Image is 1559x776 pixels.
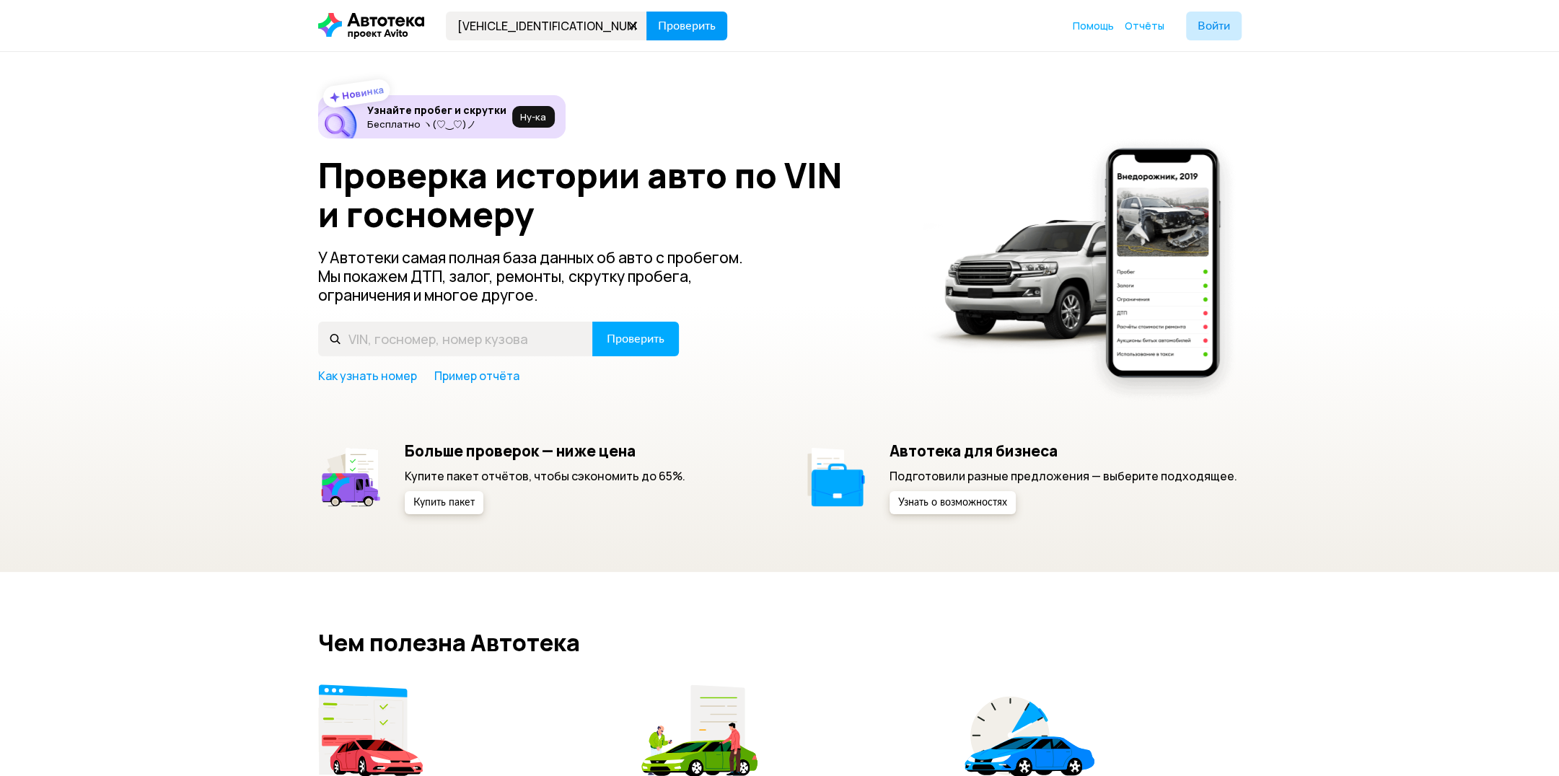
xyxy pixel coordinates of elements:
[405,468,685,484] p: Купите пакет отчётов, чтобы сэкономить до 65%.
[405,491,483,514] button: Купить пакет
[1073,19,1114,33] a: Помощь
[1073,19,1114,32] span: Помощь
[318,368,417,384] a: Как узнать номер
[318,248,767,304] p: У Автотеки самая полная база данных об авто с пробегом. Мы покажем ДТП, залог, ремонты, скрутку п...
[367,104,506,117] h6: Узнайте пробег и скрутки
[607,333,664,345] span: Проверить
[318,322,593,356] input: VIN, госномер, номер кузова
[341,83,385,102] strong: Новинка
[890,441,1237,460] h5: Автотека для бизнеса
[520,111,546,123] span: Ну‑ка
[446,12,647,40] input: VIN, госномер, номер кузова
[413,498,475,508] span: Купить пакет
[318,630,1242,656] h2: Чем полезна Автотека
[658,20,716,32] span: Проверить
[405,441,685,460] h5: Больше проверок — ниже цена
[1125,19,1164,32] span: Отчёты
[890,491,1016,514] button: Узнать о возможностях
[646,12,727,40] button: Проверить
[1198,20,1230,32] span: Войти
[1125,19,1164,33] a: Отчёты
[434,368,519,384] a: Пример отчёта
[890,468,1237,484] p: Подготовили разные предложения — выберите подходящее.
[898,498,1007,508] span: Узнать о возможностях
[318,156,905,234] h1: Проверка истории авто по VIN и госномеру
[592,322,679,356] button: Проверить
[1186,12,1242,40] button: Войти
[367,118,506,130] p: Бесплатно ヽ(♡‿♡)ノ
